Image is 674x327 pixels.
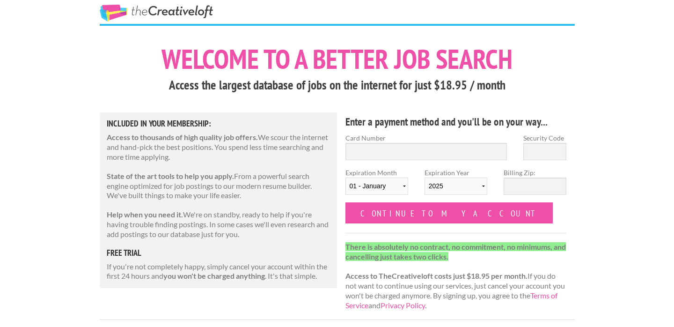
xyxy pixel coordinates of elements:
h1: Welcome to a better job search [100,45,575,73]
p: If you're not completely happy, simply cancel your account within the first 24 hours and . It's t... [107,262,330,282]
input: Continue to my account [345,202,553,223]
p: If you do not want to continue using our services, just cancel your account you won't be charged ... [345,242,567,311]
p: From a powerful search engine optimized for job postings to our modern resume builder. We've buil... [107,171,330,201]
label: Security Code [523,133,566,143]
label: Card Number [345,133,507,143]
select: Expiration Month [345,178,408,195]
p: We scour the internet and hand-pick the best positions. You spend less time searching and more ti... [107,133,330,162]
strong: There is absolutely no contract, no commitment, no minimums, and cancelling just takes two clicks. [345,242,566,261]
a: Privacy Policy [381,301,425,310]
label: Expiration Year [425,168,487,202]
label: Expiration Month [345,168,408,202]
h4: Enter a payment method and you'll be on your way... [345,114,567,129]
strong: Help when you need it. [107,210,183,219]
label: Billing Zip: [504,168,566,178]
h5: Included in Your Membership: [107,119,330,128]
p: We're on standby, ready to help if you're having trouble finding postings. In some cases we'll ev... [107,210,330,239]
strong: State of the art tools to help you apply. [107,171,234,180]
strong: Access to thousands of high quality job offers. [107,133,258,141]
h5: free trial [107,249,330,257]
a: Terms of Service [345,291,557,310]
select: Expiration Year [425,178,487,195]
h3: Access the largest database of jobs on the internet for just $18.95 / month [100,76,575,94]
a: The Creative Loft [100,5,213,22]
strong: Access to TheCreativeloft costs just $18.95 per month. [345,271,527,280]
strong: you won't be charged anything [163,271,265,280]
